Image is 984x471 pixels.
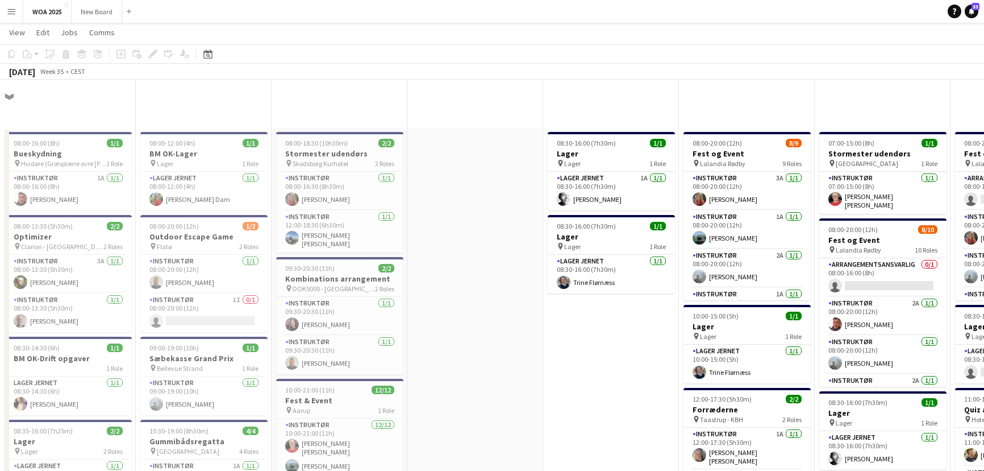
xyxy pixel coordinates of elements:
[89,27,115,38] span: Comms
[9,27,25,38] span: View
[276,336,403,374] app-card-role: Instruktør1/109:30-20:30 (11h)[PERSON_NAME]
[683,148,811,159] h3: Fest og Event
[828,139,874,147] span: 07:00-15:00 (8h)
[700,415,743,424] span: Taastrup - KBH
[140,215,268,332] app-job-card: 08:00-20:00 (12h)1/2Outdoor Escape Game Flatø2 RolesInstruktør1/108:00-20:00 (12h)[PERSON_NAME]In...
[70,67,85,76] div: CEST
[140,148,268,159] h3: BM OK-Lager
[293,406,310,415] span: Aarup
[922,139,937,147] span: 1/1
[921,419,937,427] span: 1 Role
[650,222,666,230] span: 1/1
[14,427,73,435] span: 08:35-16:00 (7h25m)
[5,337,132,415] app-job-card: 08:30-14:30 (6h)1/1BM OK-Drift opgaver1 RoleLager Jernet1/108:30-14:30 (6h)[PERSON_NAME]
[140,132,268,210] app-job-card: 08:00-12:00 (4h)1/1BM OK-Lager Lager1 RoleLager Jernet1/108:00-12:00 (4h)[PERSON_NAME] Dam
[819,132,947,214] app-job-card: 07:00-15:00 (8h)1/1Stormester udendørs [GEOGRAPHIC_DATA]1 RoleInstruktør1/107:00-15:00 (8h)[PERSO...
[5,132,132,210] app-job-card: 08:00-16:00 (8h)1/1Bueskydning Hvidøre (Græsplæne ovre [PERSON_NAME][GEOGRAPHIC_DATA])1 RoleInstr...
[557,139,616,147] span: 08:30-16:00 (7h30m)
[372,386,394,394] span: 12/12
[683,428,811,470] app-card-role: Instruktør1A1/112:00-17:30 (5h30m)[PERSON_NAME] [PERSON_NAME]
[786,312,802,320] span: 1/1
[548,215,675,294] div: 08:30-16:00 (7h30m)1/1Lager Lager1 RoleLager Jernet1/108:30-16:00 (7h30m)Trine Flørnæss
[14,344,60,352] span: 08:30-14:30 (6h)
[5,148,132,159] h3: Bueskydning
[157,159,173,168] span: Lager
[149,222,199,230] span: 08:00-20:00 (12h)
[243,427,258,435] span: 4/4
[285,386,335,394] span: 10:00-21:00 (11h)
[14,222,73,230] span: 08:00-13:30 (5h30m)
[37,67,66,76] span: Week 35
[819,336,947,374] app-card-role: Instruktør1/108:00-20:00 (12h)[PERSON_NAME]
[107,139,123,147] span: 1/1
[140,294,268,332] app-card-role: Instruktør1I0/108:00-20:00 (12h)
[965,5,978,18] a: 33
[548,255,675,294] app-card-role: Lager Jernet1/108:30-16:00 (7h30m)Trine Flørnæss
[819,408,947,418] h3: Lager
[106,159,123,168] span: 1 Role
[819,258,947,297] app-card-role: Arrangementsansvarlig0/108:00-16:00 (8h)
[276,148,403,159] h3: Stormester udendørs
[140,172,268,210] app-card-role: Lager Jernet1/108:00-12:00 (4h)[PERSON_NAME] Dam
[107,222,123,230] span: 2/2
[276,132,403,253] div: 08:00-18:30 (10h30m)2/2Stormester udendørs Skodsborg Kurhotel2 RolesInstruktør1/108:00-16:30 (8h3...
[239,242,258,251] span: 2 Roles
[5,436,132,447] h3: Lager
[786,139,802,147] span: 8/9
[564,159,581,168] span: Lager
[548,148,675,159] h3: Lager
[242,364,258,373] span: 1 Role
[276,257,403,374] app-job-card: 09:30-20:30 (11h)2/2Kombinations arrangement DOK5000 - [GEOGRAPHIC_DATA]2 RolesInstruktør1/109:30...
[285,264,335,272] span: 09:30-20:30 (11h)
[819,431,947,470] app-card-role: Lager Jernet1/108:30-16:00 (7h30m)[PERSON_NAME]
[683,249,811,288] app-card-role: Instruktør2A1/108:00-20:00 (12h)[PERSON_NAME]
[106,364,123,373] span: 1 Role
[819,297,947,336] app-card-role: Instruktør2A1/108:00-20:00 (12h)[PERSON_NAME]
[649,159,666,168] span: 1 Role
[285,139,348,147] span: 08:00-18:30 (10h30m)
[149,344,199,352] span: 09:00-19:00 (10h)
[683,404,811,415] h3: Forræderne
[23,1,72,23] button: WOA 2025
[5,294,132,332] app-card-role: Instruktør1/108:00-13:30 (5h30m)[PERSON_NAME]
[921,159,937,168] span: 1 Role
[683,172,811,210] app-card-role: Instruktør3A1/108:00-20:00 (12h)[PERSON_NAME]
[21,159,106,168] span: Hvidøre (Græsplæne ovre [PERSON_NAME][GEOGRAPHIC_DATA])
[21,447,37,456] span: Lager
[683,305,811,383] app-job-card: 10:00-15:00 (5h)1/1Lager Lager1 RoleLager Jernet1/110:00-15:00 (5h)Trine Flørnæss
[140,436,268,447] h3: Gummibådsregatta
[243,344,258,352] span: 1/1
[819,391,947,470] app-job-card: 08:30-16:00 (7h30m)1/1Lager Lager1 RoleLager Jernet1/108:30-16:00 (7h30m)[PERSON_NAME]
[819,374,947,413] app-card-role: Instruktør2A1/108:00-20:00 (12h)
[149,427,209,435] span: 10:30-19:00 (8h30m)
[239,447,258,456] span: 4 Roles
[5,377,132,415] app-card-role: Lager Jernet1/108:30-14:30 (6h)[PERSON_NAME]
[548,172,675,210] app-card-role: Lager Jernet1A1/108:30-16:00 (7h30m)[PERSON_NAME]
[683,321,811,332] h3: Lager
[700,332,716,341] span: Lager
[683,210,811,249] app-card-role: Instruktør1A1/108:00-20:00 (12h)[PERSON_NAME]
[32,25,54,40] a: Edit
[21,242,103,251] span: Clarion - [GEOGRAPHIC_DATA]
[242,159,258,168] span: 1 Role
[819,218,947,387] app-job-card: 08:00-20:00 (12h)8/10Fest og Event Lalandia Rødby10 RolesArrangementsansvarlig0/108:00-16:00 (8h)...
[157,242,172,251] span: Flatø
[649,242,666,251] span: 1 Role
[5,215,132,332] div: 08:00-13:30 (5h30m)2/2Optimizer Clarion - [GEOGRAPHIC_DATA]2 RolesInstruktør3A1/108:00-13:30 (5h3...
[819,172,947,214] app-card-role: Instruktør1/107:00-15:00 (8h)[PERSON_NAME] [PERSON_NAME]
[782,159,802,168] span: 9 Roles
[548,232,675,242] h3: Lager
[548,132,675,210] app-job-card: 08:30-16:00 (7h30m)1/1Lager Lager1 RoleLager Jernet1A1/108:30-16:00 (7h30m)[PERSON_NAME]
[836,159,898,168] span: [GEOGRAPHIC_DATA]
[140,337,268,415] app-job-card: 09:00-19:00 (10h)1/1Sæbekasse Grand Prix Bellevue Strand1 RoleInstruktør1/109:00-19:00 (10h)[PERS...
[972,3,979,10] span: 33
[683,345,811,383] app-card-role: Lager Jernet1/110:00-15:00 (5h)Trine Flørnæss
